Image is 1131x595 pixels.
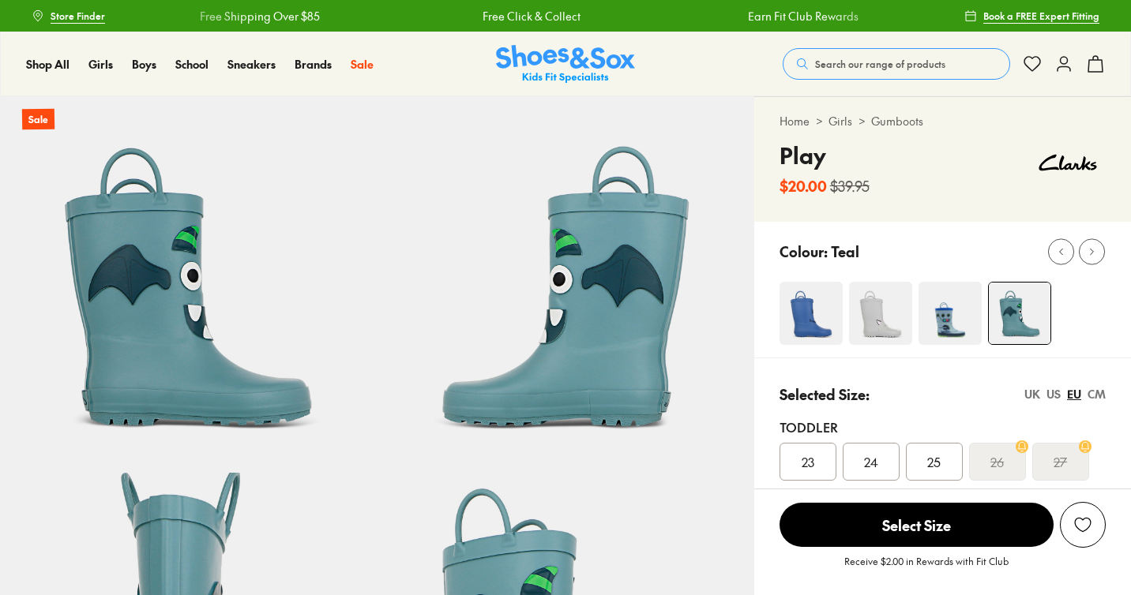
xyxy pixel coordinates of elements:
b: $20.00 [780,175,827,196]
a: School [175,56,209,73]
h4: Play [780,139,870,172]
img: 4-481772_1 [849,282,912,345]
a: Brands [295,56,332,73]
img: 6-481786_1 [377,96,753,473]
s: 26 [990,452,1004,471]
span: 24 [864,452,878,471]
a: Home [780,113,810,129]
img: 4-481766_1 [780,282,843,345]
span: Search our range of products [815,57,945,71]
span: 23 [802,452,814,471]
p: Sale [22,109,54,130]
a: Girls [829,113,852,129]
span: 25 [927,452,941,471]
a: Girls [88,56,113,73]
span: Store Finder [51,9,105,23]
a: Free Click & Collect [483,8,581,24]
button: Search our range of products [783,48,1010,80]
div: UK [1024,386,1040,402]
span: Book a FREE Expert Fitting [983,9,1099,23]
a: Store Finder [32,2,105,30]
a: Shoes & Sox [496,45,635,84]
button: Select Size [780,502,1054,548]
img: Vendor logo [1030,139,1106,186]
a: Earn Fit Club Rewards [748,8,859,24]
img: 4-481784_1 [989,283,1050,344]
a: Sale [351,56,374,73]
a: Free Shipping Over $85 [200,8,320,24]
span: Boys [132,56,156,72]
p: Selected Size: [780,384,870,405]
span: Shop All [26,56,70,72]
a: Boys [132,56,156,73]
img: SNS_Logo_Responsive.svg [496,45,635,84]
a: Gumboots [871,113,923,129]
img: 4-469020_1 [919,282,982,345]
a: Book a FREE Expert Fitting [964,2,1099,30]
span: Girls [88,56,113,72]
span: Sale [351,56,374,72]
div: > > [780,113,1106,129]
span: Brands [295,56,332,72]
span: Sneakers [227,56,276,72]
s: 27 [1054,452,1067,471]
s: $39.95 [830,175,870,196]
a: Sneakers [227,56,276,73]
p: Colour: [780,241,828,262]
span: Select Size [780,503,1054,547]
div: US [1046,386,1061,402]
p: Teal [831,241,859,262]
a: Shop All [26,56,70,73]
div: EU [1067,386,1081,402]
button: Add to Wishlist [1060,502,1106,548]
p: Receive $2.00 in Rewards with Fit Club [844,554,1009,582]
div: Toddler [780,417,1106,436]
div: CM [1088,386,1106,402]
span: School [175,56,209,72]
